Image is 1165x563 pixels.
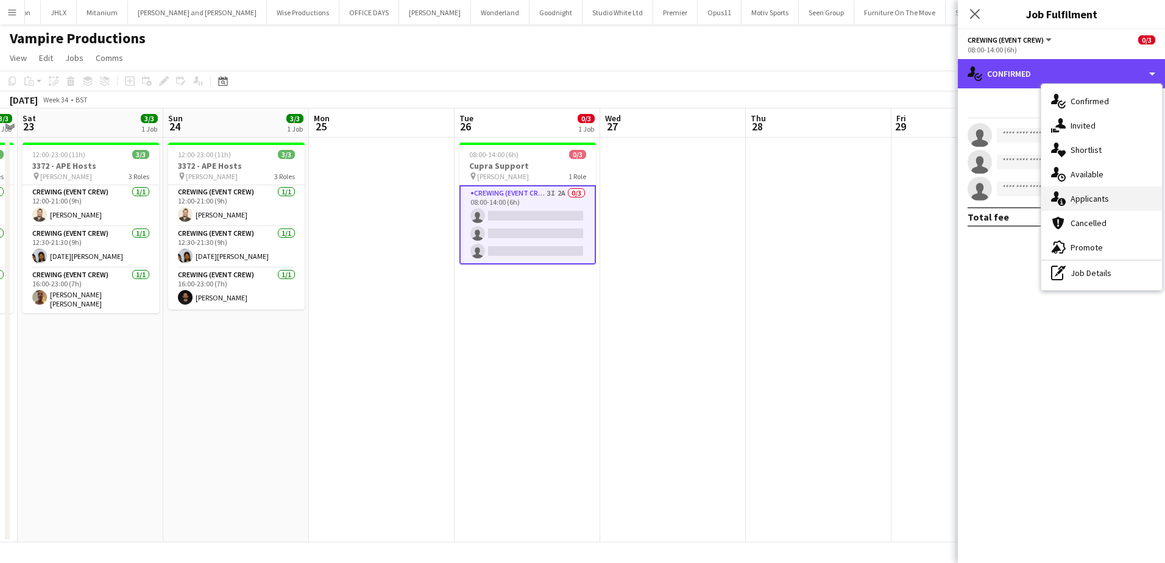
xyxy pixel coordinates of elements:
[128,1,267,24] button: [PERSON_NAME] and [PERSON_NAME]
[958,59,1165,88] div: Confirmed
[286,114,303,123] span: 3/3
[40,172,92,181] span: [PERSON_NAME]
[399,1,471,24] button: [PERSON_NAME]
[168,160,305,171] h3: 3372 - APE Hosts
[603,119,621,133] span: 27
[1041,162,1162,186] div: Available
[1041,261,1162,285] div: Job Details
[469,150,519,159] span: 08:00-14:00 (6h)
[267,1,339,24] button: Wise Productions
[5,50,32,66] a: View
[32,150,85,159] span: 12:00-23:00 (11h)
[958,6,1165,22] h3: Job Fulfilment
[578,124,594,133] div: 1 Job
[968,45,1155,54] div: 08:00-14:00 (6h)
[471,1,529,24] button: Wonderland
[132,150,149,159] span: 3/3
[459,185,596,264] app-card-role: Crewing (Event Crew)3I2A0/308:00-14:00 (6h)
[287,124,303,133] div: 1 Job
[141,114,158,123] span: 3/3
[1041,138,1162,162] div: Shortlist
[742,1,799,24] button: Motiv Sports
[477,172,529,181] span: [PERSON_NAME]
[168,227,305,268] app-card-role: Crewing (Event Crew)1/112:30-21:30 (9h)[DATE][PERSON_NAME]
[186,172,238,181] span: [PERSON_NAME]
[896,113,906,124] span: Fri
[34,50,58,66] a: Edit
[894,119,906,133] span: 29
[23,160,159,171] h3: 3372 - APE Hosts
[968,35,1053,44] button: Crewing (Event Crew)
[1041,211,1162,235] div: Cancelled
[459,113,473,124] span: Tue
[578,114,595,123] span: 0/3
[459,160,596,171] h3: Cupra Support
[23,143,159,313] app-job-card: 12:00-23:00 (11h)3/33372 - APE Hosts [PERSON_NAME]3 RolesCrewing (Event Crew)1/112:00-21:00 (9h)[...
[168,143,305,310] app-job-card: 12:00-23:00 (11h)3/33372 - APE Hosts [PERSON_NAME]3 RolesCrewing (Event Crew)1/112:00-21:00 (9h)[...
[698,1,742,24] button: Opus11
[582,1,653,24] button: Studio White Ltd
[41,1,77,24] button: JHLX
[40,95,71,104] span: Week 34
[605,113,621,124] span: Wed
[168,268,305,310] app-card-role: Crewing (Event Crew)1/116:00-23:00 (7h)[PERSON_NAME]
[751,113,766,124] span: Thu
[21,119,36,133] span: 23
[1138,35,1155,44] span: 0/3
[10,94,38,106] div: [DATE]
[91,50,128,66] a: Comms
[23,185,159,227] app-card-role: Crewing (Event Crew)1/112:00-21:00 (9h)[PERSON_NAME]
[968,211,1009,223] div: Total fee
[166,119,183,133] span: 24
[178,150,231,159] span: 12:00-23:00 (11h)
[23,227,159,268] app-card-role: Crewing (Event Crew)1/112:30-21:30 (9h)[DATE][PERSON_NAME]
[168,185,305,227] app-card-role: Crewing (Event Crew)1/112:00-21:00 (9h)[PERSON_NAME]
[77,1,128,24] button: Mitanium
[529,1,582,24] button: Goodnight
[569,150,586,159] span: 0/3
[968,35,1044,44] span: Crewing (Event Crew)
[129,172,149,181] span: 3 Roles
[799,1,854,24] button: Seen Group
[946,1,1000,24] button: Savile Rose
[23,113,36,124] span: Sat
[168,113,183,124] span: Sun
[312,119,330,133] span: 25
[458,119,473,133] span: 26
[60,50,88,66] a: Jobs
[274,172,295,181] span: 3 Roles
[141,124,157,133] div: 1 Job
[1041,113,1162,138] div: Invited
[459,143,596,264] app-job-card: 08:00-14:00 (6h)0/3Cupra Support [PERSON_NAME]1 RoleCrewing (Event Crew)3I2A0/308:00-14:00 (6h)
[23,268,159,313] app-card-role: Crewing (Event Crew)1/116:00-23:00 (7h)[PERSON_NAME] [PERSON_NAME]
[10,29,146,48] h1: Vampire Productions
[854,1,946,24] button: Furniture On The Move
[278,150,295,159] span: 3/3
[1041,186,1162,211] div: Applicants
[339,1,399,24] button: OFFICE DAYS
[653,1,698,24] button: Premier
[39,52,53,63] span: Edit
[749,119,766,133] span: 28
[1041,235,1162,260] div: Promote
[76,95,88,104] div: BST
[96,52,123,63] span: Comms
[1041,89,1162,113] div: Confirmed
[10,52,27,63] span: View
[568,172,586,181] span: 1 Role
[65,52,83,63] span: Jobs
[314,113,330,124] span: Mon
